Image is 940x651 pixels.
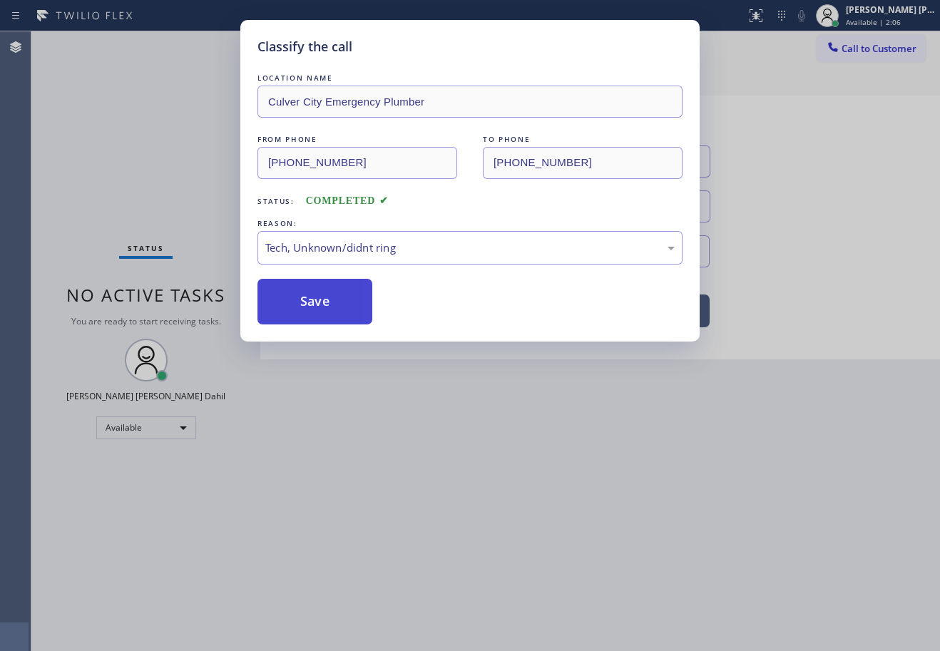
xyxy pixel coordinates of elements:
input: To phone [483,147,683,179]
span: COMPLETED [306,195,389,206]
div: LOCATION NAME [257,71,683,86]
button: Save [257,279,372,324]
div: Tech, Unknown/didnt ring [265,240,675,256]
h5: Classify the call [257,37,352,56]
div: TO PHONE [483,132,683,147]
input: From phone [257,147,457,179]
div: FROM PHONE [257,132,457,147]
div: REASON: [257,216,683,231]
span: Status: [257,196,295,206]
